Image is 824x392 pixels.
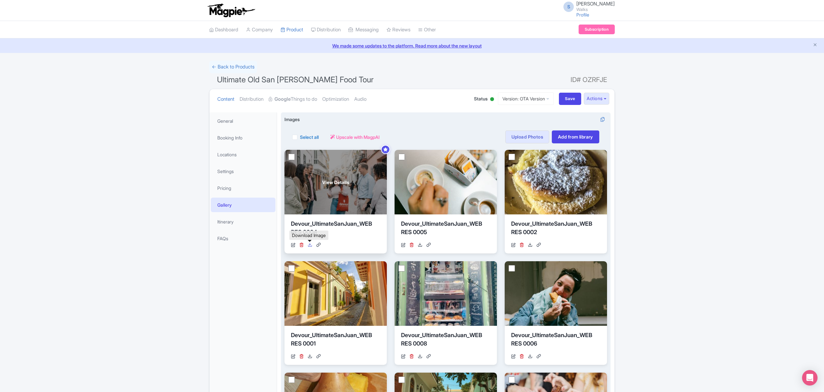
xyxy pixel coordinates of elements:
a: Upload Photos [505,130,549,143]
div: Devour_UltimateSanJuan_WEB RES 0002 [511,220,601,239]
a: GoogleThings to do [269,89,317,109]
span: Images [284,116,300,123]
div: Devour_UltimateSanJuan_WEB RES 0008 [401,331,490,350]
span: [PERSON_NAME] [576,1,615,7]
a: Version: OTA Version [498,92,554,105]
a: Profile [576,12,589,17]
a: Dashboard [209,21,238,39]
a: Company [246,21,273,39]
span: Status [474,95,488,102]
span: ID# OZRFJE [571,73,607,86]
div: Devour_UltimateSanJuan_WEB RES 0006 [511,331,601,350]
a: Distribution [240,89,263,109]
div: Devour_UltimateSanJuan_WEB RES 0001 [291,331,380,350]
a: Itinerary [211,214,275,229]
a: Gallery [211,198,275,212]
a: View Details [284,150,387,214]
small: Walks [576,7,615,12]
a: We made some updates to the platform. Read more about the new layout [4,42,820,49]
a: Optimization [322,89,349,109]
span: Ultimate Old San [PERSON_NAME] Food Tour [217,75,374,84]
span: Upscale with MagpAI [336,134,380,140]
a: Upscale with MagpAI [330,134,380,140]
strong: Google [274,96,291,103]
a: Distribution [311,21,341,39]
a: Settings [211,164,275,179]
div: Devour_UltimateSanJuan_WEB RES 0004 [291,220,380,239]
label: Select all [300,134,319,140]
a: Reviews [386,21,410,39]
a: Other [418,21,436,39]
a: Add from library [552,130,599,143]
span: S [563,2,574,12]
a: ← Back to Products [209,61,257,73]
div: Open Intercom Messenger [802,370,818,386]
a: S [PERSON_NAME] Walks [560,1,615,12]
a: Audio [354,89,366,109]
input: Save [559,93,582,105]
a: Product [281,21,303,39]
div: Download Image [289,231,328,240]
a: General [211,114,275,128]
a: Content [217,89,234,109]
a: Booking Info [211,130,275,145]
a: Messaging [348,21,379,39]
a: Locations [211,147,275,162]
div: Active [489,95,495,105]
button: Actions [584,93,609,105]
a: Subscription [579,25,615,34]
img: logo-ab69f6fb50320c5b225c76a69d11143b.png [206,3,256,17]
span: View Details [322,179,349,186]
button: Close announcement [813,42,818,49]
a: FAQs [211,231,275,246]
div: Devour_UltimateSanJuan_WEB RES 0005 [401,220,490,239]
a: Pricing [211,181,275,195]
